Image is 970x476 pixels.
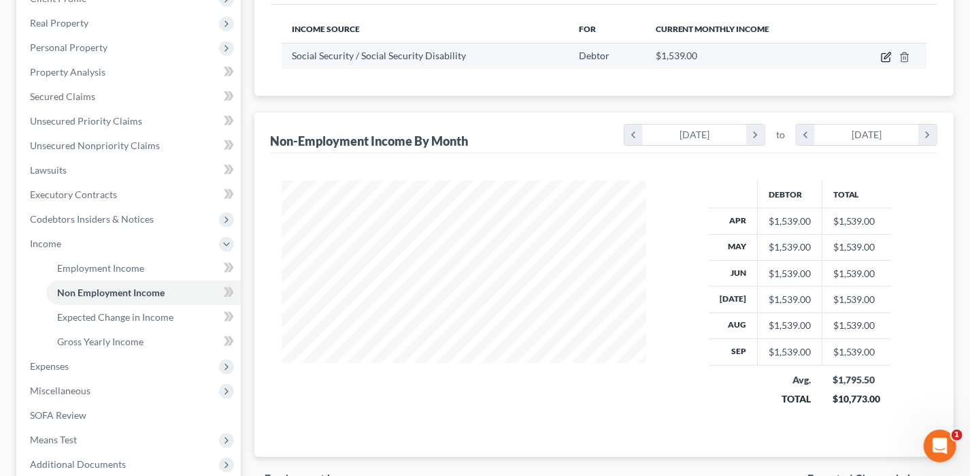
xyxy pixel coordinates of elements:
[769,293,811,306] div: $1,539.00
[709,313,758,338] th: Aug
[709,339,758,365] th: Sep
[769,267,811,281] div: $1,539.00
[822,260,891,286] td: $1,539.00
[19,158,241,183] a: Lawsuits
[822,313,891,338] td: $1,539.00
[709,260,758,286] th: Jun
[30,360,69,372] span: Expenses
[918,125,937,145] i: chevron_right
[822,339,891,365] td: $1,539.00
[57,311,173,323] span: Expected Change in Income
[46,330,241,354] a: Gross Yearly Income
[292,24,361,34] span: Income Source
[768,392,811,406] div: TOTAL
[30,434,77,445] span: Means Test
[292,50,467,61] span: Social Security / Social Security Disability
[833,392,880,406] div: $10,773.00
[709,208,758,234] th: Apr
[46,281,241,305] a: Non Employment Income
[46,256,241,281] a: Employment Income
[57,262,144,274] span: Employment Income
[57,336,144,347] span: Gross Yearly Income
[643,125,747,145] div: [DATE]
[30,42,107,53] span: Personal Property
[624,125,643,145] i: chevron_left
[30,385,90,396] span: Miscellaneous
[30,189,117,200] span: Executory Contracts
[768,373,811,387] div: Avg.
[30,409,86,421] span: SOFA Review
[30,140,160,151] span: Unsecured Nonpriority Claims
[656,24,770,34] span: Current Monthly Income
[30,458,126,470] span: Additional Documents
[30,238,61,249] span: Income
[769,345,811,359] div: $1,539.00
[769,215,811,228] div: $1,539.00
[30,66,105,78] span: Property Analysis
[30,213,154,225] span: Codebtors Insiders & Notices
[19,84,241,109] a: Secured Claims
[709,234,758,260] th: May
[19,403,241,428] a: SOFA Review
[19,133,241,158] a: Unsecured Nonpriority Claims
[30,17,88,29] span: Real Property
[579,50,609,61] span: Debtor
[271,133,469,149] div: Non-Employment Income By Month
[822,234,891,260] td: $1,539.00
[30,164,67,176] span: Lawsuits
[30,115,142,127] span: Unsecured Priority Claims
[924,430,956,462] iframe: Intercom live chat
[709,287,758,313] th: [DATE]
[746,125,765,145] i: chevron_right
[19,60,241,84] a: Property Analysis
[833,373,880,387] div: $1,795.50
[822,287,891,313] td: $1,539.00
[30,91,95,102] span: Secured Claims
[656,50,698,61] span: $1,539.00
[19,109,241,133] a: Unsecured Priority Claims
[57,287,165,298] span: Non Employment Income
[46,305,241,330] a: Expected Change in Income
[769,319,811,332] div: $1,539.00
[815,125,919,145] div: [DATE]
[769,240,811,254] div: $1,539.00
[822,208,891,234] td: $1,539.00
[776,128,785,142] span: to
[822,180,891,208] th: Total
[952,430,963,441] span: 1
[19,183,241,207] a: Executory Contracts
[797,125,815,145] i: chevron_left
[579,24,596,34] span: For
[757,180,822,208] th: Debtor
